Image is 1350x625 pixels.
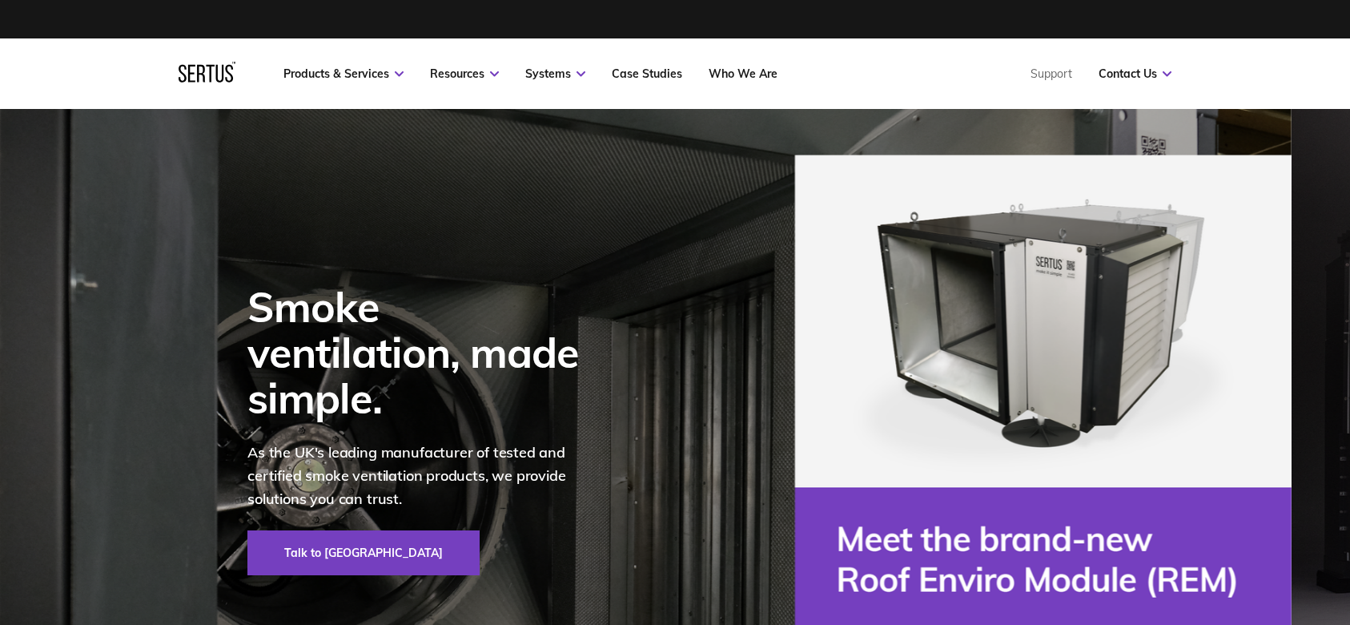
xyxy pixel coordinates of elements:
a: Case Studies [612,67,682,81]
a: Contact Us [1099,67,1171,81]
a: Systems [525,67,585,81]
a: Talk to [GEOGRAPHIC_DATA] [247,530,480,575]
a: Resources [430,67,499,81]
a: Who We Are [709,67,777,81]
div: Smoke ventilation, made simple. [247,284,600,421]
a: Support [1031,67,1072,81]
a: Products & Services [283,67,404,81]
p: As the UK's leading manufacturer of tested and certified smoke ventilation products, we provide s... [247,442,600,510]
